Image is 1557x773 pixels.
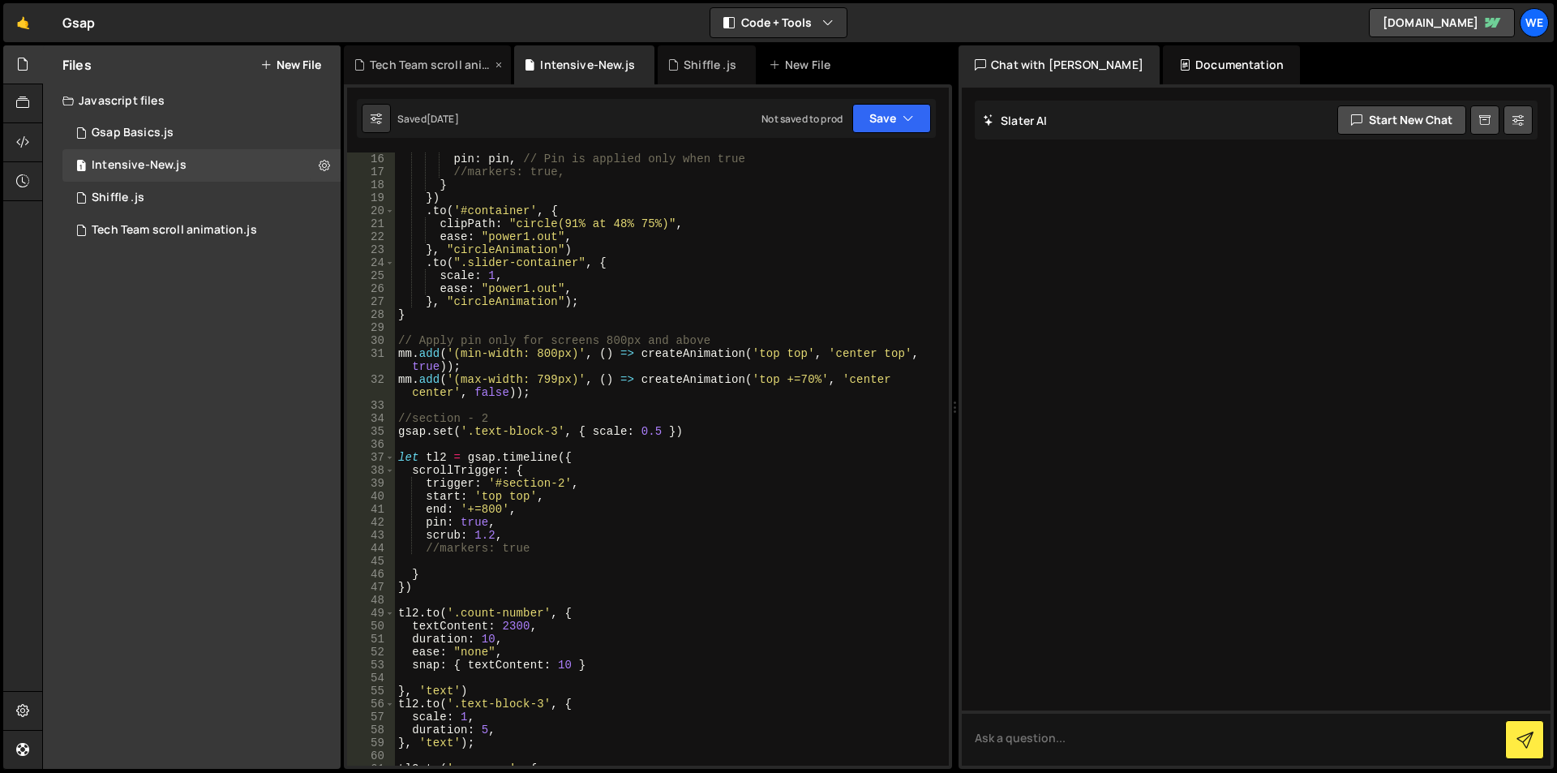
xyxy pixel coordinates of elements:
div: 41 [347,503,395,516]
div: 13509/34691.js [62,182,341,214]
div: Tech Team scroll animation.js [370,57,491,73]
h2: Slater AI [983,113,1048,128]
div: Javascript files [43,84,341,117]
a: [DOMAIN_NAME] [1369,8,1515,37]
div: Tech Team scroll animation.js [92,223,257,238]
div: 46 [347,568,395,581]
div: 24 [347,256,395,269]
div: New File [769,57,837,73]
div: 36 [347,438,395,451]
div: 56 [347,698,395,711]
div: 43 [347,529,395,542]
div: 35 [347,425,395,438]
div: 32 [347,373,395,399]
div: 16 [347,152,395,165]
button: Start new chat [1337,105,1466,135]
div: 38 [347,464,395,477]
div: [DATE] [427,112,459,126]
div: 23 [347,243,395,256]
div: 30 [347,334,395,347]
div: 45 [347,555,395,568]
div: 51 [347,633,395,646]
div: 44 [347,542,395,555]
div: 57 [347,711,395,724]
div: 22 [347,230,395,243]
div: 19 [347,191,395,204]
div: 53 [347,659,395,672]
div: 52 [347,646,395,659]
div: 37 [347,451,395,464]
div: Intensive-New.js [540,57,635,73]
div: 39 [347,477,395,490]
div: Intensive-New.js [92,158,187,173]
div: 26 [347,282,395,295]
div: 31 [347,347,395,373]
button: Save [852,104,931,133]
div: 29 [347,321,395,334]
div: 54 [347,672,395,685]
button: New File [260,58,321,71]
a: 🤙 [3,3,43,42]
a: we [1520,8,1549,37]
div: 47 [347,581,395,594]
span: 1 [76,161,86,174]
div: Shiffle .js [92,191,144,205]
div: 33 [347,399,395,412]
div: Not saved to prod [761,112,843,126]
div: Gsap [62,13,96,32]
div: 49 [347,607,395,620]
div: 34 [347,412,395,425]
div: 21 [347,217,395,230]
div: Documentation [1163,45,1300,84]
div: 58 [347,724,395,736]
div: 17 [347,165,395,178]
button: Code + Tools [710,8,847,37]
div: 20 [347,204,395,217]
div: 50 [347,620,395,633]
div: Shiffle .js [684,57,736,73]
div: Chat with [PERSON_NAME] [959,45,1160,84]
div: 48 [347,594,395,607]
div: 25 [347,269,395,282]
div: 40 [347,490,395,503]
div: Tech Team scroll animation.js [62,214,341,247]
div: 28 [347,308,395,321]
div: 18 [347,178,395,191]
h2: Files [62,56,92,74]
div: 13509/35843.js [62,149,341,182]
div: Gsap Basics.js [92,126,174,140]
div: 55 [347,685,395,698]
div: 60 [347,749,395,762]
div: 27 [347,295,395,308]
div: 59 [347,736,395,749]
div: Saved [397,112,459,126]
div: 42 [347,516,395,529]
div: 13509/33937.js [62,117,341,149]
